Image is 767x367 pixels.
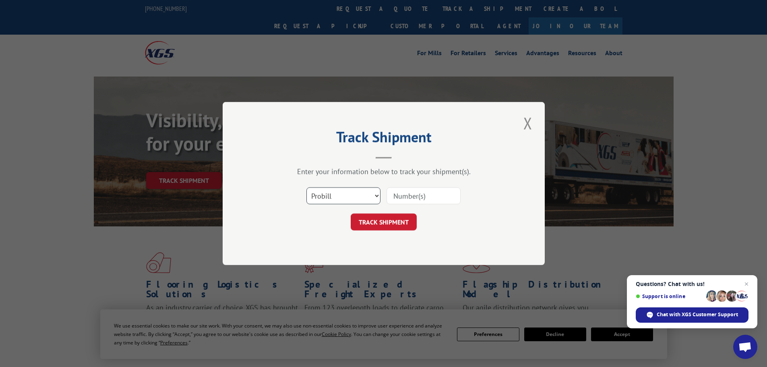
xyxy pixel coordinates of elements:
[636,307,748,323] span: Chat with XGS Customer Support
[733,335,757,359] a: Open chat
[657,311,738,318] span: Chat with XGS Customer Support
[351,214,417,230] button: TRACK SHIPMENT
[263,167,504,176] div: Enter your information below to track your shipment(s).
[387,187,461,204] input: Number(s)
[263,131,504,147] h2: Track Shipment
[636,293,703,299] span: Support is online
[521,112,535,134] button: Close modal
[636,281,748,287] span: Questions? Chat with us!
